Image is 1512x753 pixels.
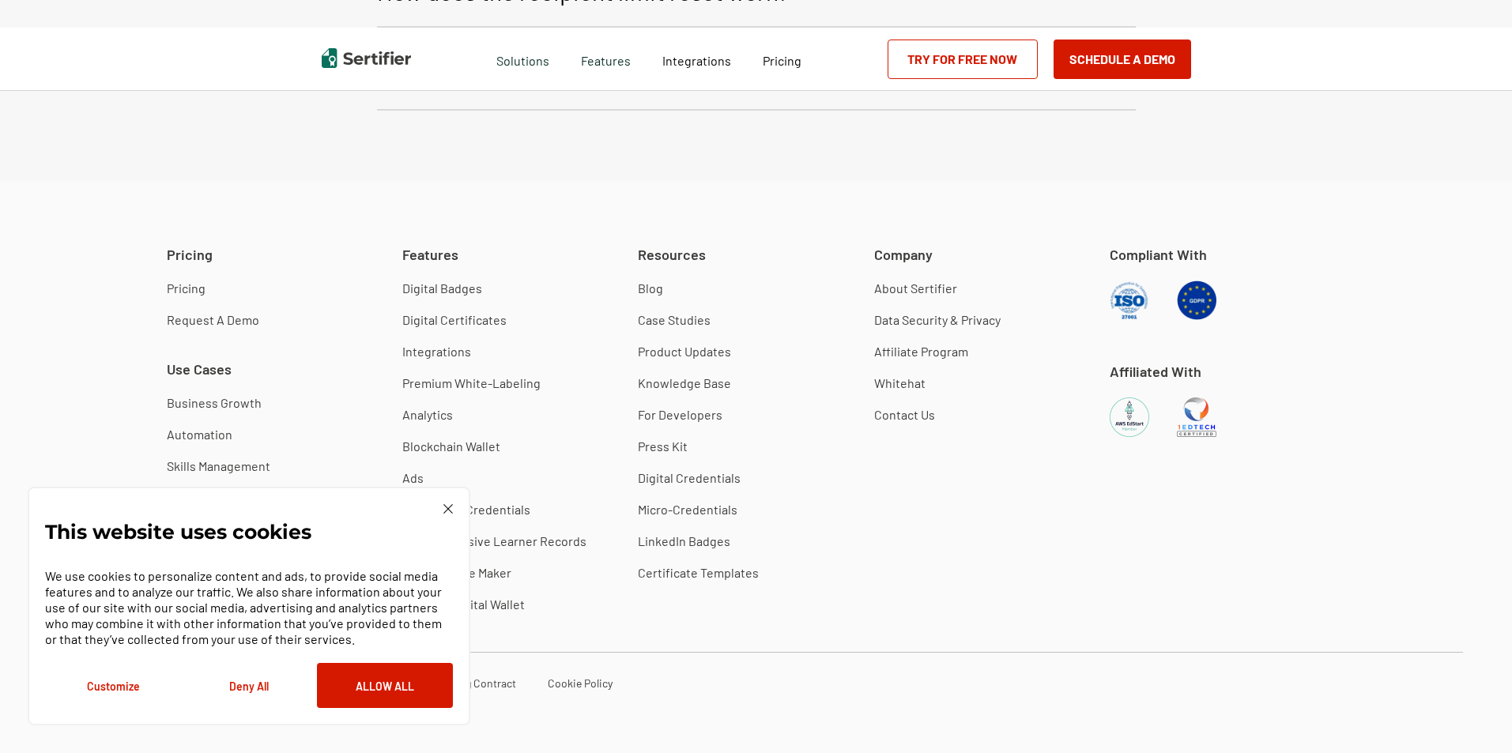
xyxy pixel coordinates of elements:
[496,49,549,69] span: Solutions
[581,49,631,69] span: Features
[402,375,541,391] a: Premium White-Labeling
[181,663,317,708] button: Deny All
[167,312,259,328] a: Request A Demo
[638,344,731,360] a: Product Updates
[443,504,453,514] img: Cookie Popup Close
[402,312,507,328] a: Digital Certificates
[638,312,711,328] a: Case Studies
[167,360,232,379] span: Use Cases
[322,48,411,68] img: Sertifier | Digital Credentialing Platform
[1110,397,1149,437] img: AWS EdStart
[874,344,968,360] a: Affiliate Program
[167,458,270,474] a: Skills Management
[1177,280,1216,320] img: GDPR Compliant
[402,439,500,454] a: Blockchain Wallet
[45,568,453,647] p: We use cookies to personalize content and ads, to provide social media features and to analyze ou...
[638,280,663,296] a: Blog
[1110,280,1149,320] img: ISO Compliant
[662,53,731,68] span: Integrations
[1110,362,1201,382] span: Affiliated With
[167,395,262,411] a: Business Growth
[874,312,1001,328] a: Data Security & Privacy
[402,344,471,360] a: Integrations
[638,245,706,265] span: Resources
[638,375,731,391] a: Knowledge Base
[317,663,453,708] button: Allow All
[888,40,1038,79] a: Try for Free Now
[402,470,424,486] a: Ads
[167,427,232,442] a: Automation
[638,439,688,454] a: Press Kit
[662,49,731,69] a: Integrations
[638,407,722,423] a: For Developers
[1054,40,1191,79] button: Schedule a Demo
[874,375,926,391] a: Whitehat
[763,49,801,69] a: Pricing
[402,407,453,423] a: Analytics
[45,663,181,708] button: Customize
[638,565,759,581] a: Certificate Templates
[638,470,741,486] a: Digital Credentials
[167,245,213,265] span: Pricing
[874,280,957,296] a: About Sertifier
[1433,677,1512,753] iframe: Chat Widget
[874,407,935,423] a: Contact Us
[638,533,730,549] a: LinkedIn Badges
[763,53,801,68] span: Pricing
[402,533,586,549] a: Comprehensive Learner Records
[1110,245,1207,265] span: Compliant With
[402,245,458,265] span: Features
[548,676,613,690] a: Cookie Policy
[402,280,482,296] a: Digital Badges
[45,524,311,540] p: This website uses cookies
[1177,397,1216,437] img: 1EdTech Certified
[167,280,205,296] a: Pricing
[874,245,933,265] span: Company
[638,502,737,518] a: Micro-Credentials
